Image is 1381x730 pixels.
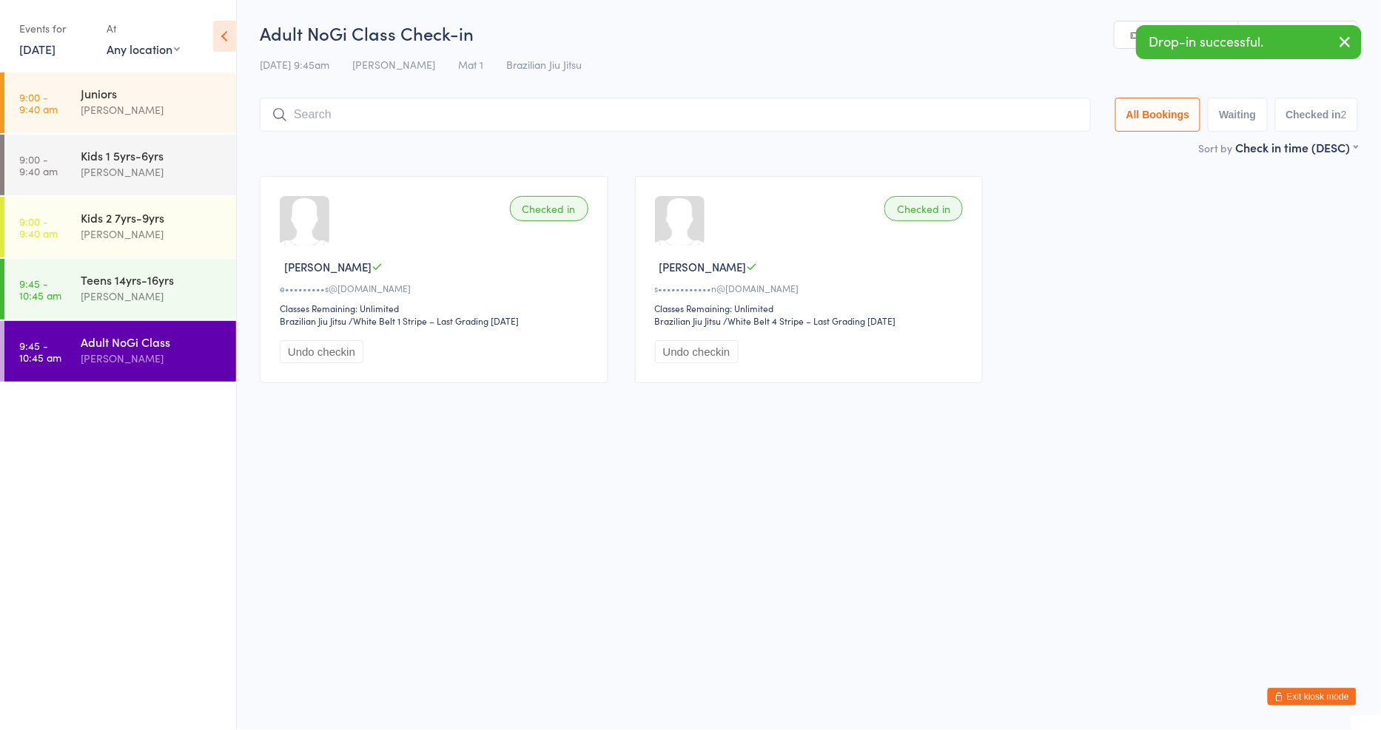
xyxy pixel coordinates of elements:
[4,321,236,382] a: 9:45 -10:45 amAdult NoGi Class[PERSON_NAME]
[280,314,346,327] div: Brazilian Jiu Jitsu
[81,271,224,288] div: Teens 14yrs-16yrs
[1115,98,1201,132] button: All Bookings
[1341,109,1347,121] div: 2
[655,282,968,294] div: s••••••••••••n@[DOMAIN_NAME]
[19,41,56,57] a: [DATE]
[260,57,329,72] span: [DATE] 9:45am
[107,41,180,57] div: Any location
[19,91,58,115] time: 9:00 - 9:40 am
[1208,98,1267,132] button: Waiting
[260,98,1091,132] input: Search
[458,57,483,72] span: Mat 1
[1136,25,1362,59] div: Drop-in successful.
[4,72,236,133] a: 9:00 -9:40 amJuniors[PERSON_NAME]
[19,215,58,239] time: 9:00 - 9:40 am
[19,339,61,363] time: 9:45 - 10:45 am
[81,350,224,367] div: [PERSON_NAME]
[1275,98,1359,132] button: Checked in2
[81,147,224,163] div: Kids 1 5yrs-6yrs
[19,277,61,301] time: 9:45 - 10:45 am
[655,314,722,327] div: Brazilian Jiu Jitsu
[506,57,582,72] span: Brazilian Jiu Jitsu
[4,135,236,195] a: 9:00 -9:40 amKids 1 5yrs-6yrs[PERSON_NAME]
[107,16,180,41] div: At
[1236,139,1358,155] div: Check in time (DESC)
[884,196,963,221] div: Checked in
[1268,688,1357,706] button: Exit kiosk mode
[284,259,372,274] span: [PERSON_NAME]
[655,340,739,363] button: Undo checkin
[81,85,224,101] div: Juniors
[510,196,588,221] div: Checked in
[4,259,236,320] a: 9:45 -10:45 amTeens 14yrs-16yrs[PERSON_NAME]
[81,334,224,350] div: Adult NoGi Class
[352,57,435,72] span: [PERSON_NAME]
[659,259,747,274] span: [PERSON_NAME]
[19,16,92,41] div: Events for
[260,21,1358,45] h2: Adult NoGi Class Check-in
[81,288,224,305] div: [PERSON_NAME]
[655,302,968,314] div: Classes Remaining: Unlimited
[280,282,593,294] div: e•••••••••s@[DOMAIN_NAME]
[81,209,224,226] div: Kids 2 7yrs-9yrs
[724,314,896,327] span: / White Belt 4 Stripe – Last Grading [DATE]
[81,163,224,180] div: [PERSON_NAME]
[1199,141,1233,155] label: Sort by
[81,101,224,118] div: [PERSON_NAME]
[81,226,224,243] div: [PERSON_NAME]
[280,302,593,314] div: Classes Remaining: Unlimited
[349,314,519,327] span: / White Belt 1 Stripe – Last Grading [DATE]
[19,153,58,177] time: 9:00 - 9:40 am
[4,197,236,257] a: 9:00 -9:40 amKids 2 7yrs-9yrs[PERSON_NAME]
[280,340,363,363] button: Undo checkin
